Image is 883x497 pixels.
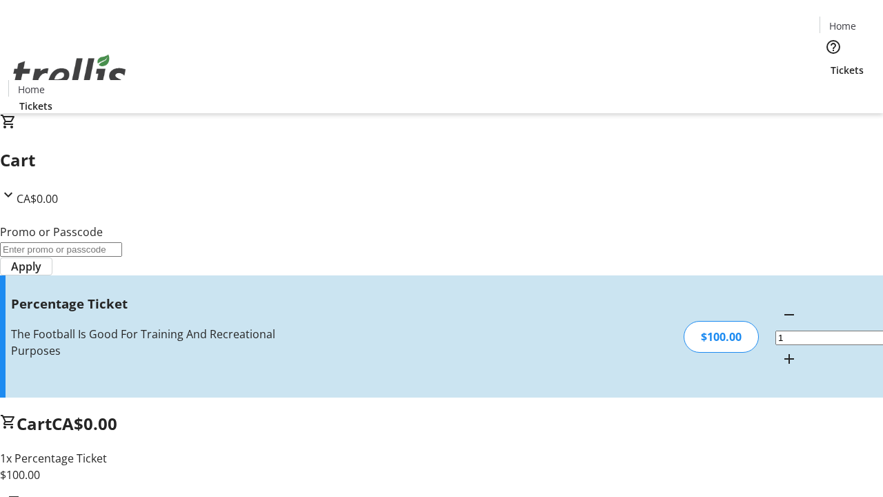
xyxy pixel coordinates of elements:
[820,33,847,61] button: Help
[831,63,864,77] span: Tickets
[775,345,803,373] button: Increment by one
[820,77,847,105] button: Cart
[17,191,58,206] span: CA$0.00
[9,82,53,97] a: Home
[52,412,117,435] span: CA$0.00
[820,63,875,77] a: Tickets
[8,99,63,113] a: Tickets
[775,301,803,329] button: Decrement by one
[829,19,856,33] span: Home
[18,82,45,97] span: Home
[820,19,864,33] a: Home
[11,326,312,359] div: The Football Is Good For Training And Recreational Purposes
[684,321,759,353] div: $100.00
[11,258,41,275] span: Apply
[11,294,312,313] h3: Percentage Ticket
[8,39,131,108] img: Orient E2E Organization O5ZiHww0Ef's Logo
[19,99,52,113] span: Tickets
